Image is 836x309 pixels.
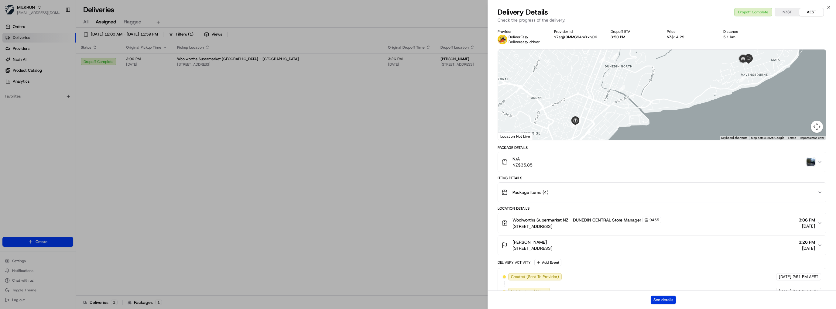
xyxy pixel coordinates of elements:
[498,29,544,34] div: Provider
[534,259,561,266] button: Add Event
[498,213,826,233] button: Woolworths Supermarket NZ - DUNEDIN CENTRAL Store Manager9455[STREET_ADDRESS]3:06 PM[DATE]
[618,85,625,91] div: 8
[498,235,826,255] button: [PERSON_NAME][STREET_ADDRESS]3:26 PM[DATE]
[498,35,507,44] img: delivereasy_logo.png
[799,217,815,223] span: 3:06 PM
[512,239,547,245] span: [PERSON_NAME]
[498,206,826,211] div: Location Details
[723,35,770,39] div: 5.1 km
[512,217,641,223] span: Woolworths Supermarket NZ - DUNEDIN CENTRAL Store Manager
[793,289,818,294] span: 2:51 PM AEST
[651,296,676,304] button: See details
[611,53,618,60] div: 7
[611,35,657,39] div: 3:50 PM
[723,29,770,34] div: Distance
[807,158,815,166] img: photo_proof_of_delivery image
[498,7,548,17] span: Delivery Details
[509,35,528,39] span: DeliverEasy
[554,29,601,34] div: Provider Id
[779,289,791,294] span: [DATE]
[498,132,533,140] div: Location Not Live
[599,56,605,63] div: 6
[511,274,559,280] span: Created (Sent To Provider)
[799,223,815,229] span: [DATE]
[799,239,815,245] span: 3:26 PM
[499,132,519,140] img: Google
[779,274,791,280] span: [DATE]
[800,136,824,139] a: Report a map error
[498,17,826,23] p: Check the progress of the delivery.
[788,136,796,139] a: Terms
[751,136,784,139] span: Map data ©2025 Google
[498,145,826,150] div: Package Details
[512,189,548,195] span: Package Items ( 4 )
[511,289,547,294] span: Not Assigned Driver
[498,176,826,180] div: Items Details
[667,29,714,34] div: Price
[512,245,552,251] span: [STREET_ADDRESS]
[509,39,540,44] span: Delivereasy driver
[512,162,533,168] span: NZ$35.85
[498,152,826,172] button: N/ANZ$35.85photo_proof_of_delivery image
[512,223,661,229] span: [STREET_ADDRESS]
[793,274,818,280] span: 2:51 PM AEST
[667,35,714,39] div: NZ$14.29
[799,8,824,16] button: AEST
[498,183,826,202] button: Package Items (4)
[512,156,533,162] span: N/A
[499,132,519,140] a: Open this area in Google Maps (opens a new window)
[739,75,745,82] div: 9
[554,35,601,39] button: x7eqjz9MMG94mXxhjC6kOQ
[775,8,799,16] button: NZST
[799,245,815,251] span: [DATE]
[721,136,747,140] button: Keyboard shortcuts
[811,121,823,133] button: Map camera controls
[611,29,657,34] div: Dropoff ETA
[649,218,659,222] span: 9455
[498,260,531,265] div: Delivery Activity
